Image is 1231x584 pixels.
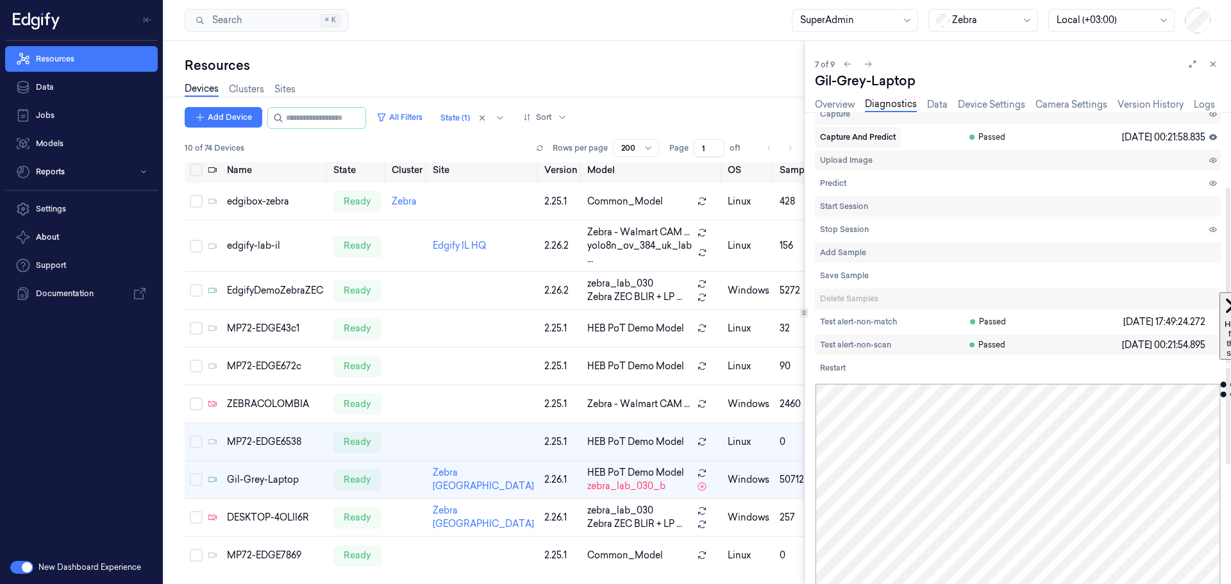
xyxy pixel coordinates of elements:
[227,360,323,373] div: MP72-EDGE672c
[227,239,323,253] div: edgify-lab-il
[274,83,296,96] a: Sites
[553,142,608,154] p: Rows per page
[815,72,1221,90] div: Gil-Grey-Laptop
[780,511,817,524] div: 257
[333,191,381,212] div: ready
[728,549,769,562] p: linux
[728,511,769,524] p: windows
[190,511,203,524] button: Select row
[207,13,242,27] span: Search
[820,247,866,258] span: Add Sample
[587,226,690,239] span: Zebra - Walmart CAM ...
[587,322,684,335] span: HEB PoT Demo Model
[227,473,323,487] div: Gil-Grey-Laptop
[815,173,851,194] button: Predict
[5,159,158,185] button: Reports
[190,360,203,372] button: Select row
[190,240,203,253] button: Select row
[780,397,817,411] div: 2460
[780,239,817,253] div: 156
[5,131,158,156] a: Models
[728,195,769,208] p: linux
[544,322,577,335] div: 2.25.1
[333,394,381,414] div: ready
[815,196,873,217] button: Start Session
[815,312,902,332] button: Test alert-non-match
[5,74,158,100] a: Data
[539,157,582,183] th: Version
[185,107,262,128] button: Add Device
[5,46,158,72] a: Resources
[333,318,381,338] div: ready
[820,154,873,166] span: Upload Image
[820,178,846,189] span: Predict
[5,253,158,278] a: Support
[1122,131,1205,144] span: [DATE] 00:21:58.835
[587,277,653,290] span: zebra_lab_030
[190,195,203,208] button: Select row
[333,507,381,528] div: ready
[969,316,1006,328] span: Passed
[544,549,577,562] div: 2.25.1
[780,473,817,487] div: 50712
[544,239,577,253] div: 2.26.2
[392,196,417,207] a: Zebra
[190,163,203,176] button: Select all
[137,10,158,30] button: Toggle Navigation
[820,339,891,351] span: Test alert-non-scan
[185,142,244,154] span: 10 of 74 Devices
[185,56,804,74] div: Resources
[229,83,264,96] a: Clusters
[587,504,653,517] span: zebra_lab_030
[815,335,896,355] button: Test alert-non-scan
[775,157,822,183] th: Samples
[190,473,203,486] button: Select row
[1122,338,1205,352] span: [DATE] 00:21:54.895
[815,150,878,171] button: Upload Image
[820,270,869,281] span: Save Sample
[587,435,684,449] span: HEB PoT Demo Model
[387,157,428,183] th: Cluster
[190,549,203,562] button: Select row
[820,224,869,235] span: Stop Session
[728,397,769,411] p: windows
[958,98,1025,112] a: Device Settings
[433,505,534,530] a: Zebra [GEOGRAPHIC_DATA]
[227,435,323,449] div: MP72-EDGE6538
[728,473,769,487] p: windows
[815,219,874,240] button: Stop Session
[815,98,855,112] a: Overview
[780,284,817,297] div: 5272
[544,397,577,411] div: 2.25.1
[669,142,689,154] span: Page
[780,549,817,562] div: 0
[544,284,577,297] div: 2.26.2
[587,480,666,493] span: zebra_lab_030_b
[5,103,158,128] a: Jobs
[544,195,577,208] div: 2.25.1
[227,284,323,297] div: EdgifyDemoZebraZEC
[730,142,750,154] span: of 1
[968,339,1005,351] span: Passed
[5,281,158,306] a: Documentation
[587,290,682,304] span: Zebra ZEC BLIR + LP ...
[780,435,817,449] div: 0
[780,322,817,335] div: 32
[815,242,871,263] button: Add Sample
[5,224,158,250] button: About
[587,466,684,480] span: HEB PoT Demo Model
[820,131,896,143] span: Capture And Predict
[723,157,775,183] th: OS
[1123,315,1205,329] span: [DATE] 17:49:24.272
[333,236,381,256] div: ready
[333,280,381,301] div: ready
[582,157,723,183] th: Model
[815,358,851,378] button: Restart
[544,511,577,524] div: 2.26.1
[544,473,577,487] div: 2.26.1
[1118,98,1184,112] a: Version History
[433,240,486,251] a: Edgify IL HQ
[544,360,577,373] div: 2.25.1
[587,517,682,531] span: Zebra ZEC BLIR + LP ...
[820,201,868,212] span: Start Session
